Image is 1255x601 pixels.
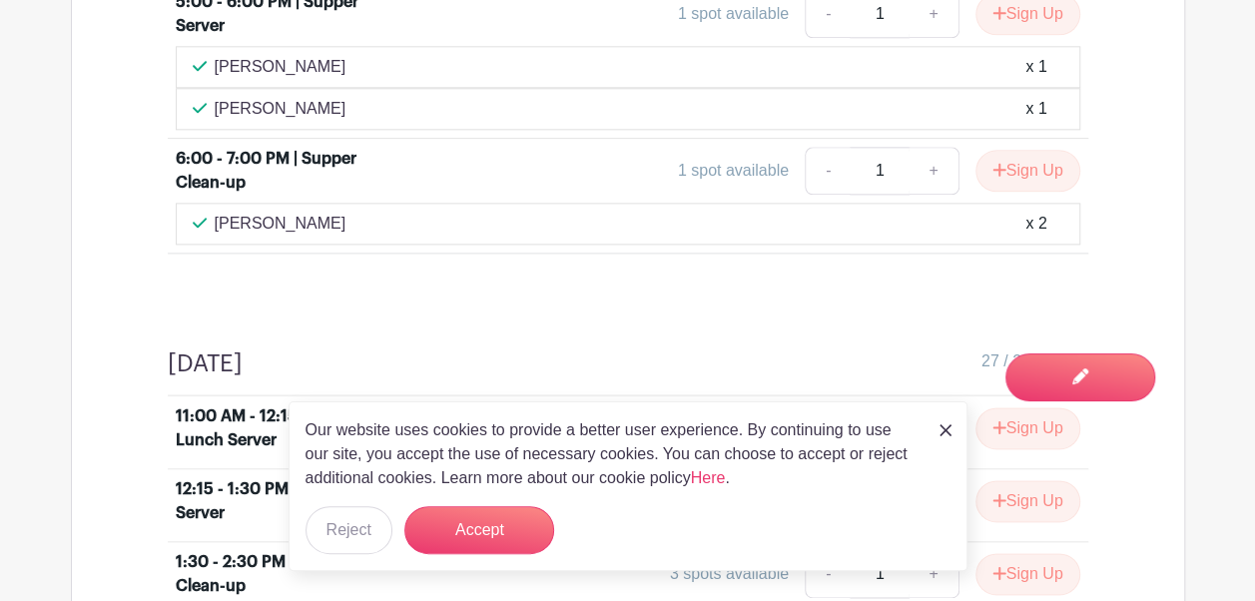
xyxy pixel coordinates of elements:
p: [PERSON_NAME] [215,212,346,236]
div: x 1 [1025,55,1046,79]
p: Our website uses cookies to provide a better user experience. By continuing to use our site, you ... [306,418,919,490]
h4: [DATE] [168,349,243,378]
div: x 1 [1025,97,1046,121]
div: 1 spot available [678,2,789,26]
a: - [805,550,851,598]
a: + [909,550,958,598]
a: + [909,147,958,195]
div: 6:00 - 7:00 PM | Supper Clean-up [176,147,378,195]
button: Reject [306,506,392,554]
span: 27 / 28 needed [981,349,1088,373]
a: Here [691,469,726,486]
div: 3 spots available [670,562,789,586]
div: 12:15 - 1:30 PM | Lunch Server [176,477,378,525]
button: Sign Up [975,150,1080,192]
div: x 2 [1025,212,1046,236]
div: 11:00 AM - 12:15 PM | Lunch Server [176,404,378,452]
div: 1 spot available [678,159,789,183]
button: Sign Up [975,407,1080,449]
p: [PERSON_NAME] [215,55,346,79]
button: Sign Up [975,480,1080,522]
button: Sign Up [975,553,1080,595]
p: [PERSON_NAME] [215,97,346,121]
img: close_button-5f87c8562297e5c2d7936805f587ecaba9071eb48480494691a3f1689db116b3.svg [940,424,951,436]
button: Accept [404,506,554,554]
div: 1:30 - 2:30 PM | Lunch Clean-up [176,550,378,598]
a: - [805,147,851,195]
